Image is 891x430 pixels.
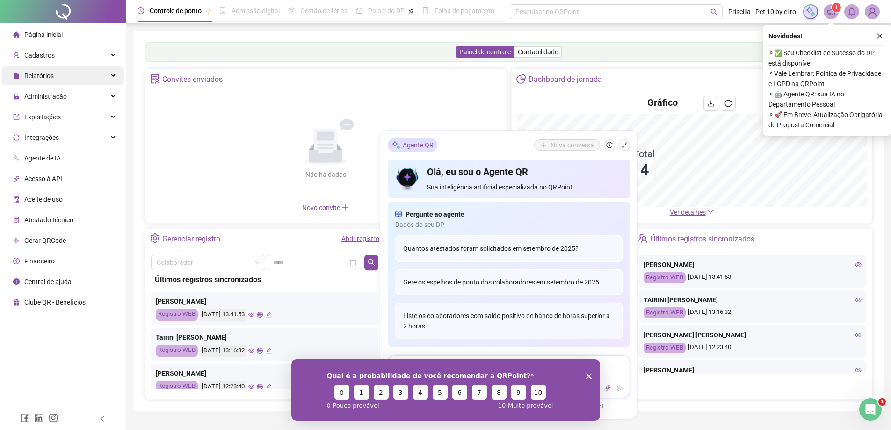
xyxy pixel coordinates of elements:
[138,7,144,14] span: clock-circle
[288,7,295,14] span: sun
[459,48,511,56] span: Painel de controle
[150,7,202,15] span: Controle de ponto
[13,196,20,203] span: audit
[638,233,648,243] span: team
[24,257,55,265] span: Financeiro
[368,259,375,266] span: search
[878,398,886,406] span: 1
[710,8,717,15] span: search
[266,348,272,354] span: edit
[13,134,20,141] span: sync
[248,312,254,318] span: eye
[24,51,55,59] span: Cadastros
[200,381,246,393] div: [DATE] 12:23:40
[395,303,623,339] div: Liste os colaboradores com saldo positivo de banco de horas superior a 2 horas.
[150,74,160,84] span: solution
[156,381,198,393] div: Registro WEB
[13,217,20,223] span: solution
[24,299,86,306] span: Clube QR - Beneficios
[24,175,62,182] span: Acesso à API
[835,4,838,11] span: 1
[341,204,349,211] span: plus
[200,345,246,357] div: [DATE] 13:16:32
[395,209,402,219] span: read
[156,332,374,343] div: Tairini [PERSON_NAME]
[219,7,226,14] span: file-done
[859,398,882,421] iframe: Intercom live chat
[877,33,883,39] span: close
[395,235,623,262] div: Quantos atestados foram solicitados em setembro de 2025?
[621,142,628,148] span: shrink
[644,365,862,375] div: [PERSON_NAME]
[395,219,623,230] span: Dados do seu DP
[724,100,732,107] span: reload
[155,274,375,285] div: Últimos registros sincronizados
[395,165,420,192] img: icon
[341,235,379,242] a: Abrir registro
[670,209,714,216] a: Ver detalhes down
[644,260,862,270] div: [PERSON_NAME]
[13,278,20,285] span: info-circle
[408,8,414,14] span: pushpin
[302,204,349,211] span: Novo convite
[406,209,464,219] span: Pergunte ao agente
[13,114,20,120] span: export
[283,169,369,180] div: Não há dados
[848,7,856,16] span: bell
[257,384,263,390] span: global
[768,31,802,41] span: Novidades !
[13,31,20,38] span: home
[644,343,862,353] div: [DATE] 12:23:40
[156,309,198,321] div: Registro WEB
[21,413,30,423] span: facebook
[422,7,429,14] span: book
[670,209,706,216] span: Ver detalhes
[606,142,613,148] span: history
[156,368,374,379] div: [PERSON_NAME]
[855,297,862,303] span: eye
[855,367,862,373] span: eye
[162,231,220,247] div: Gerenciar registro
[605,385,611,392] span: thunderbolt
[647,96,678,109] h4: Gráfico
[257,312,263,318] span: global
[257,348,263,354] span: global
[150,233,160,243] span: setting
[13,299,20,306] span: gift
[865,5,879,19] img: 83747
[388,138,437,152] div: Agente QR
[156,296,374,306] div: [PERSON_NAME]
[162,72,223,87] div: Convites enviados
[13,93,20,100] span: lock
[644,307,862,318] div: [DATE] 13:16:32
[644,330,862,340] div: [PERSON_NAME] [PERSON_NAME]
[728,7,797,17] span: Priscilla - Pet 10 by el roi
[644,295,862,305] div: TAIRINI [PERSON_NAME]
[707,100,715,107] span: download
[49,413,58,423] span: instagram
[602,383,614,394] button: thunderbolt
[13,237,20,244] span: qrcode
[768,89,885,109] span: ⚬ 🤖 Agente QR: sua IA no Departamento Pessoal
[855,332,862,338] span: eye
[24,216,73,224] span: Atestado técnico
[300,7,348,15] span: Gestão de férias
[156,345,198,357] div: Registro WEB
[248,384,254,390] span: eye
[427,165,622,178] h4: Olá, eu sou o Agente QR
[768,48,885,68] span: ⚬ ✅ Seu Checklist de Sucesso do DP está disponível
[291,359,600,421] iframe: Pesquisa da QRPoint
[644,307,686,318] div: Registro WEB
[24,237,66,244] span: Gerar QRCode
[651,231,754,247] div: Últimos registros sincronizados
[24,72,54,80] span: Relatórios
[827,7,835,16] span: notification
